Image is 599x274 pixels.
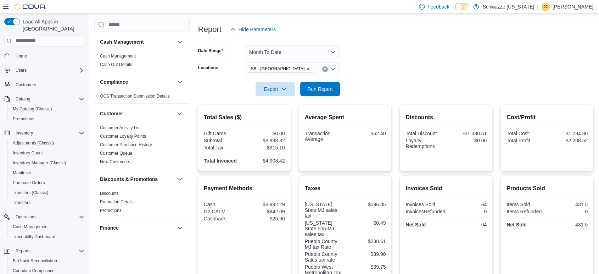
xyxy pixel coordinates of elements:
button: Purchase Orders [7,178,87,188]
div: 431.5 [549,222,588,228]
h2: Cost/Profit [506,113,588,122]
h3: Report [198,25,222,34]
div: Pueblo County Sales tax rate [305,251,344,263]
a: Promotion Details [100,199,134,204]
a: New Customers [100,159,130,164]
span: Customer Purchase History [100,142,152,148]
span: Promotion Details [100,199,134,205]
button: Promotions [7,114,87,124]
button: Compliance [100,78,174,86]
a: Home [13,52,30,60]
a: Adjustments (Classic) [10,139,57,147]
a: Customer Loyalty Points [100,134,146,139]
button: Manifests [7,168,87,178]
button: Open list of options [330,66,336,72]
h2: Total Sales ($) [204,113,285,122]
div: $0.00 [448,138,487,143]
span: BioTrack Reconciliation [10,257,84,265]
span: Adjustments (Classic) [13,140,54,146]
div: 0 [448,209,487,214]
button: My Catalog (Classic) [7,104,87,114]
h2: Products Sold [506,184,588,193]
div: 0 [549,209,588,214]
button: Customers [1,80,87,90]
a: BioTrack Reconciliation [10,257,60,265]
span: Transfers [13,200,30,205]
span: Promotions [13,116,34,122]
div: $3,992.29 [246,202,285,207]
button: Cash Management [7,222,87,232]
button: Inventory Manager (Classic) [7,158,87,168]
div: InvoicesRefunded [405,209,445,214]
div: 64 [448,202,487,207]
a: Cash Management [10,223,51,231]
div: $39.75 [347,264,386,270]
h3: Customer [100,110,123,117]
div: Compliance [94,92,190,103]
button: Users [1,65,87,75]
span: Traceabilty Dashboard [13,234,55,240]
span: Inventory Manager (Classic) [13,160,66,166]
span: Cash Management [13,224,49,230]
button: Discounts & Promotions [100,176,174,183]
a: Discounts [100,191,119,196]
span: Hide Parameters [239,26,276,33]
strong: Net Sold [506,222,527,228]
button: Cash Management [100,38,174,45]
strong: Net Sold [405,222,426,228]
div: $0.00 [246,131,285,136]
span: Catalog [16,96,30,102]
button: Operations [13,213,39,221]
button: BioTrack Reconciliation [7,256,87,266]
div: Loyalty Redemptions [405,138,444,149]
span: Purchase Orders [13,180,45,186]
h2: Average Spent [305,113,386,122]
button: Finance [100,224,174,231]
h3: Finance [100,224,119,231]
div: $62.40 [347,131,386,136]
button: Catalog [1,94,87,104]
span: Catalog [13,95,84,103]
span: Adjustments (Classic) [10,139,84,147]
span: Home [13,51,84,60]
a: Customers [13,81,39,89]
div: Cash Management [94,52,190,72]
strong: Total Invoiced [204,158,237,164]
div: G2 CATM [204,209,243,214]
div: Cashback [204,216,243,221]
p: Schwazze [US_STATE] [482,2,534,11]
button: Inventory [1,128,87,138]
a: My Catalog (Classic) [10,105,55,113]
div: Items Sold [506,202,545,207]
p: [PERSON_NAME] [553,2,593,11]
span: Customer Activity List [100,125,141,131]
button: Transfers [7,198,87,208]
span: Dc [542,2,548,11]
span: Home [16,53,27,59]
span: Reports [13,247,84,255]
div: $2,208.52 [549,138,588,143]
div: Transaction Average [305,131,344,142]
span: Transfers (Classic) [13,190,48,196]
h2: Discounts [405,113,487,122]
label: Date Range [198,48,223,54]
div: $942.09 [246,209,285,214]
div: $4,908.42 [246,158,285,164]
div: $1,784.80 [549,131,588,136]
button: Clear input [322,66,328,72]
a: Manifests [10,169,34,177]
span: Cash Management [10,223,84,231]
h3: Cash Management [100,38,144,45]
div: $3,993.32 [246,138,285,143]
span: OCS Transaction Submission Details [100,93,170,99]
div: Total Discount [405,131,444,136]
span: Traceabilty Dashboard [10,232,84,241]
button: Home [1,51,87,61]
span: Customers [13,80,84,89]
span: SB - Pueblo West [248,65,313,73]
span: Manifests [10,169,84,177]
span: Cash Management [100,53,136,59]
span: Run Report [307,86,333,93]
span: My Catalog (Classic) [10,105,84,113]
a: Customer Queue [100,151,132,156]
